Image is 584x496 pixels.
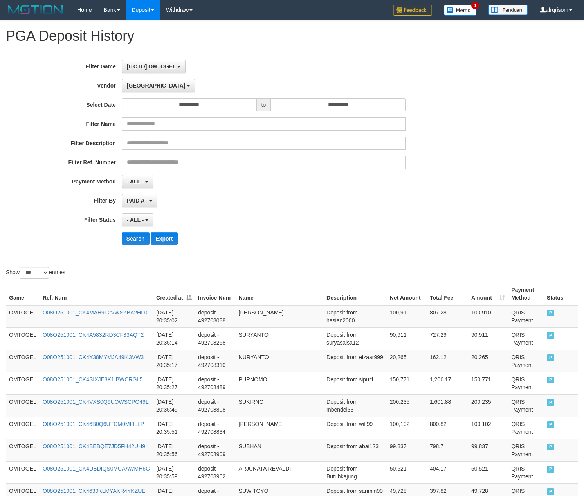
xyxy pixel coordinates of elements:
th: Invoice Num [195,283,236,305]
td: SUKIRNO [236,394,323,417]
td: QRIS Payment [508,350,544,372]
span: PAID [547,332,555,339]
th: Description [323,283,387,305]
span: PAID [547,444,555,450]
a: O08O251001_CK4DBDIQS0MUAAWMH6G [43,465,150,472]
a: O08O251001_CK4BEBQE7JD5FH42UH9 [43,443,145,449]
th: Net Amount [387,283,427,305]
td: [DATE] 20:35:49 [153,394,195,417]
td: 798.7 [427,439,468,461]
td: deposit - 492708834 [195,417,236,439]
span: PAID [547,354,555,361]
a: O08O251001_CK46B0Q6UTCM0MI0LLP [43,421,144,427]
td: Deposit from suryasalsa12 [323,327,387,350]
td: 727.29 [427,327,468,350]
td: QRIS Payment [508,394,544,417]
button: Export [151,232,177,245]
td: 200,235 [468,394,508,417]
th: Name [236,283,323,305]
span: [ITOTO] OMTOGEL [127,63,176,70]
td: ARJUNATA REVALDI [236,461,323,483]
td: Deposit from sipur1 [323,372,387,394]
td: deposit - 492708962 [195,461,236,483]
th: Game [6,283,40,305]
td: 100,102 [387,417,427,439]
button: Search [122,232,150,245]
td: Deposit from mbendel33 [323,394,387,417]
span: - ALL - [127,217,144,223]
td: QRIS Payment [508,305,544,328]
td: [PERSON_NAME] [236,417,323,439]
td: 90,911 [387,327,427,350]
span: [GEOGRAPHIC_DATA] [127,83,186,89]
td: deposit - 492708310 [195,350,236,372]
td: [DATE] 20:35:51 [153,417,195,439]
th: Created at: activate to sort column descending [153,283,195,305]
td: OMTOGEL [6,439,40,461]
span: PAID [547,377,555,383]
button: - ALL - [122,175,153,188]
a: O08O251001_CK4VXS0Q9UOWSCPO49L [43,399,149,405]
td: OMTOGEL [6,461,40,483]
td: [DATE] 20:35:56 [153,439,195,461]
td: 404.17 [427,461,468,483]
td: [DATE] 20:35:59 [153,461,195,483]
td: QRIS Payment [508,417,544,439]
td: NURYANTO [236,350,323,372]
span: PAID AT [127,198,148,204]
td: OMTOGEL [6,350,40,372]
td: [DATE] 20:35:14 [153,327,195,350]
td: deposit - 492708088 [195,305,236,328]
td: Deposit from elzaar999 [323,350,387,372]
td: 20,265 [468,350,508,372]
td: OMTOGEL [6,327,40,350]
td: 1,601.88 [427,394,468,417]
td: 150,771 [468,372,508,394]
td: 100,910 [387,305,427,328]
td: 20,265 [387,350,427,372]
th: Payment Method [508,283,544,305]
td: [PERSON_NAME] [236,305,323,328]
img: MOTION_logo.png [6,4,65,16]
td: [DATE] 20:35:27 [153,372,195,394]
td: 99,837 [468,439,508,461]
img: Button%20Memo.svg [444,5,477,16]
span: 1 [471,2,479,9]
td: deposit - 492708489 [195,372,236,394]
td: OMTOGEL [6,372,40,394]
td: 50,521 [468,461,508,483]
label: Show entries [6,267,65,279]
td: [DATE] 20:35:02 [153,305,195,328]
td: 50,521 [387,461,427,483]
td: QRIS Payment [508,439,544,461]
td: Deposit from hasian2000 [323,305,387,328]
a: O08O251001_CK4630KLMYAKR4YKZUE [43,488,146,494]
td: 90,911 [468,327,508,350]
img: Feedback.jpg [393,5,432,16]
span: PAID [547,399,555,406]
td: deposit - 492708909 [195,439,236,461]
button: - ALL - [122,213,153,226]
td: QRIS Payment [508,461,544,483]
a: O08O251001_CK4Y38MYMJA49I43VW3 [43,354,144,360]
select: Showentries [20,267,49,279]
th: Total Fee [427,283,468,305]
a: O08O251001_CK4SIXJE3K1IBWCRGL5 [43,376,143,383]
th: Status [544,283,578,305]
td: [DATE] 20:35:17 [153,350,195,372]
span: - ALL - [127,178,144,185]
td: 200,235 [387,394,427,417]
span: to [256,98,271,111]
td: 100,910 [468,305,508,328]
td: OMTOGEL [6,394,40,417]
td: OMTOGEL [6,417,40,439]
h1: PGA Deposit History [6,28,578,44]
td: QRIS Payment [508,327,544,350]
td: 162.12 [427,350,468,372]
td: OMTOGEL [6,305,40,328]
td: 807.28 [427,305,468,328]
th: Amount: activate to sort column ascending [468,283,508,305]
td: 100,102 [468,417,508,439]
td: SURYANTO [236,327,323,350]
td: 99,837 [387,439,427,461]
